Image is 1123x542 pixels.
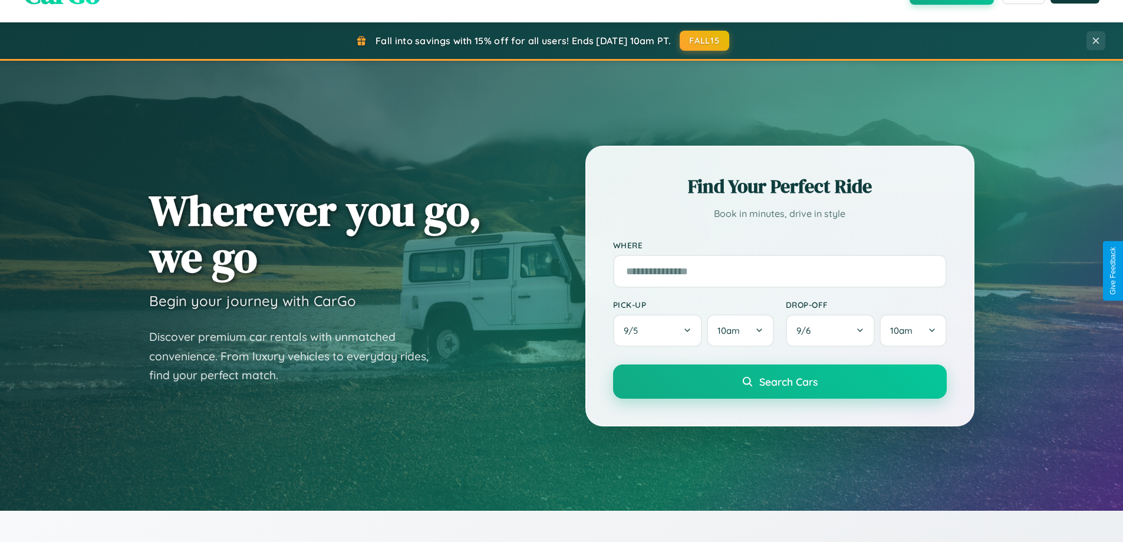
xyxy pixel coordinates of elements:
p: Discover premium car rentals with unmatched convenience. From luxury vehicles to everyday rides, ... [149,327,444,385]
button: 10am [880,314,946,347]
button: FALL15 [680,31,729,51]
span: 9 / 5 [624,325,644,336]
p: Book in minutes, drive in style [613,205,947,222]
button: 10am [707,314,773,347]
label: Pick-up [613,300,774,310]
div: Give Feedback [1109,247,1117,295]
button: 9/6 [786,314,875,347]
button: 9/5 [613,314,703,347]
span: 10am [717,325,740,336]
label: Drop-off [786,300,947,310]
label: Where [613,240,947,250]
span: 9 / 6 [796,325,816,336]
span: Search Cars [759,375,818,388]
h3: Begin your journey with CarGo [149,292,356,310]
span: 10am [890,325,913,336]
span: Fall into savings with 15% off for all users! Ends [DATE] 10am PT. [376,35,671,47]
h1: Wherever you go, we go [149,187,482,280]
h2: Find Your Perfect Ride [613,173,947,199]
button: Search Cars [613,364,947,399]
